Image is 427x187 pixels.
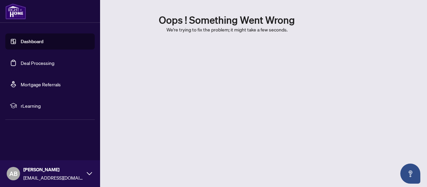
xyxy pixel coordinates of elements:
[5,3,26,19] img: logo
[21,60,54,66] a: Deal Processing
[23,166,83,173] span: [PERSON_NAME]
[166,26,288,33] h6: We're trying to fix the problem; it might take a few seconds.
[9,169,18,178] span: AB
[21,38,43,44] a: Dashboard
[159,13,295,26] h1: Oops ! Something went wrong
[400,164,420,184] button: Open asap
[23,174,83,181] span: [EMAIL_ADDRESS][DOMAIN_NAME]
[21,102,90,109] span: rLearning
[21,81,61,87] a: Mortgage Referrals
